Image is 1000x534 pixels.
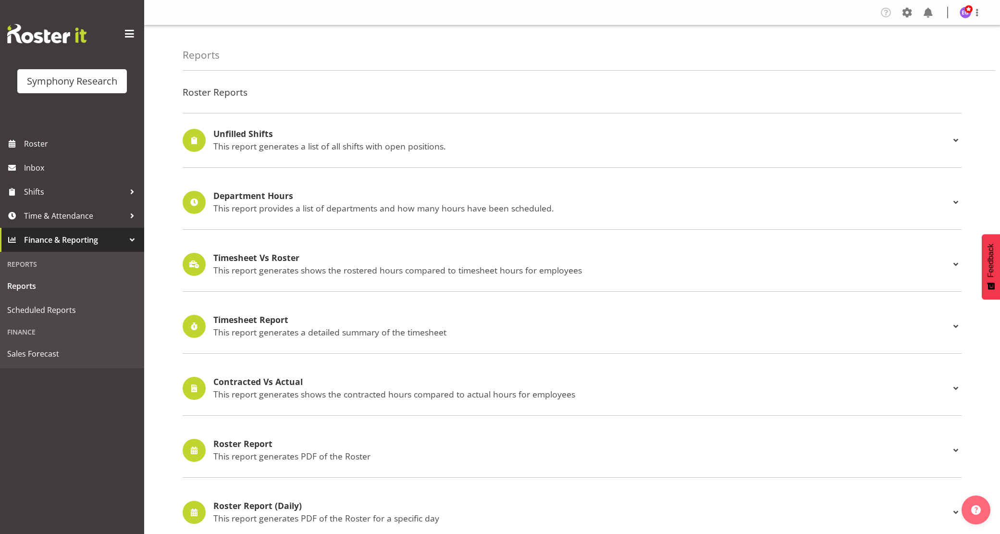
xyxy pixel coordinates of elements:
[960,7,971,18] img: emma-gannaway277.jpg
[24,209,125,223] span: Time & Attendance
[213,203,950,213] p: This report provides a list of departments and how many hours have been scheduled.
[7,303,137,317] span: Scheduled Reports
[2,342,142,366] a: Sales Forecast
[213,439,950,449] h4: Roster Report
[2,298,142,322] a: Scheduled Reports
[213,253,950,263] h4: Timesheet Vs Roster
[213,501,950,511] h4: Roster Report (Daily)
[213,315,950,325] h4: Timesheet Report
[7,24,86,43] img: Rosterit website logo
[213,327,950,337] p: This report generates a detailed summary of the timesheet
[27,74,117,88] div: Symphony Research
[213,129,950,139] h4: Unfilled Shifts
[7,279,137,293] span: Reports
[213,451,950,461] p: This report generates PDF of the Roster
[24,185,125,199] span: Shifts
[213,191,950,201] h4: Department Hours
[183,501,962,524] div: Roster Report (Daily) This report generates PDF of the Roster for a specific day
[183,50,220,61] h4: Reports
[982,234,1000,299] button: Feedback - Show survey
[213,265,950,275] p: This report generates shows the rostered hours compared to timesheet hours for employees
[183,439,962,462] div: Roster Report This report generates PDF of the Roster
[213,513,950,523] p: This report generates PDF of the Roster for a specific day
[971,505,981,515] img: help-xxl-2.png
[183,315,962,338] div: Timesheet Report This report generates a detailed summary of the timesheet
[2,322,142,342] div: Finance
[213,377,950,387] h4: Contracted Vs Actual
[183,87,962,98] h4: Roster Reports
[183,377,962,400] div: Contracted Vs Actual This report generates shows the contracted hours compared to actual hours fo...
[183,253,962,276] div: Timesheet Vs Roster This report generates shows the rostered hours compared to timesheet hours fo...
[7,347,137,361] span: Sales Forecast
[24,137,139,151] span: Roster
[2,254,142,274] div: Reports
[213,141,950,151] p: This report generates a list of all shifts with open positions.
[24,233,125,247] span: Finance & Reporting
[183,191,962,214] div: Department Hours This report provides a list of departments and how many hours have been scheduled.
[2,274,142,298] a: Reports
[213,389,950,399] p: This report generates shows the contracted hours compared to actual hours for employees
[987,244,995,277] span: Feedback
[183,129,962,152] div: Unfilled Shifts This report generates a list of all shifts with open positions.
[24,161,139,175] span: Inbox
